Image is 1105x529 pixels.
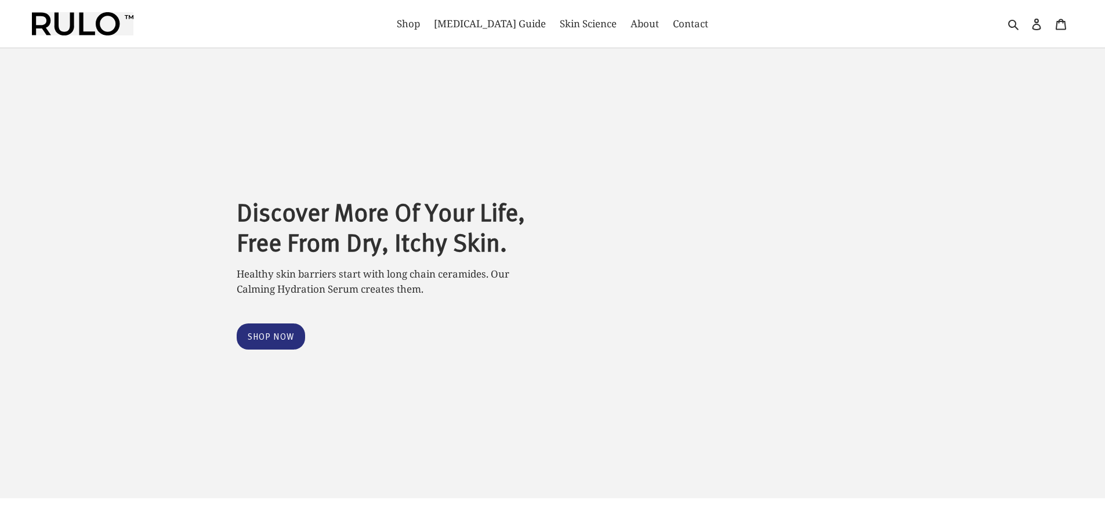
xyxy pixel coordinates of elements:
a: Shop Now [237,323,306,350]
h2: Discover More Of Your Life, Free From Dry, Itchy Skin. [237,196,532,256]
span: [MEDICAL_DATA] Guide [434,17,546,31]
a: Contact [667,15,714,33]
span: Skin Science [560,17,617,31]
span: About [631,17,659,31]
p: Healthy skin barriers start with long chain ceramides. Our Calming Hydration Serum creates them. [237,267,532,296]
span: Shop [397,17,420,31]
a: Skin Science [554,15,622,33]
a: Shop [391,15,426,33]
img: Rulo™ Skin [32,12,133,35]
span: Contact [673,17,708,31]
a: [MEDICAL_DATA] Guide [428,15,552,33]
a: About [625,15,665,33]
